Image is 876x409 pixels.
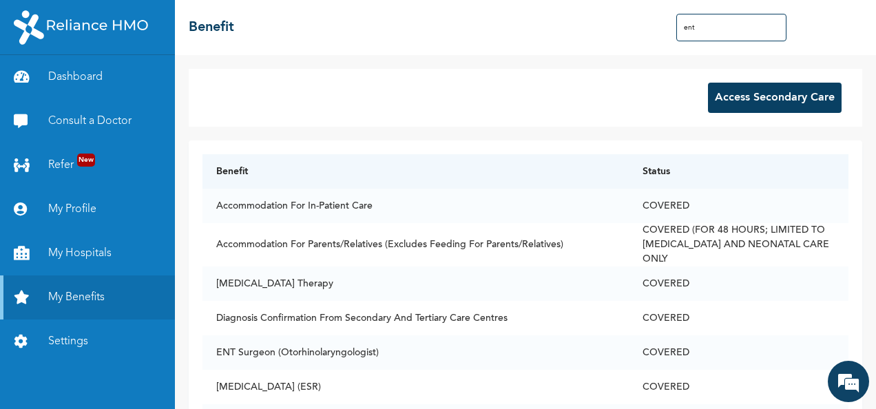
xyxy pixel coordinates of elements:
[226,7,259,40] div: Minimize live chat window
[629,154,848,189] th: Status
[202,335,628,370] td: ENT Surgeon (Otorhinolaryngologist)
[708,83,842,113] button: Access Secondary Care
[676,14,786,41] input: Search Benefits...
[135,339,263,381] div: FAQs
[202,301,628,335] td: Diagnosis Confirmation From Secondary And Tertiary Care Centres
[202,370,628,404] td: [MEDICAL_DATA] (ESR)
[80,131,190,270] span: We're online!
[629,335,848,370] td: COVERED
[72,77,231,95] div: Chat with us now
[202,266,628,301] td: [MEDICAL_DATA] Therapy
[202,189,628,223] td: Accommodation For In-Patient Care
[14,10,148,45] img: RelianceHMO's Logo
[77,154,95,167] span: New
[202,154,628,189] th: Benefit
[629,301,848,335] td: COVERED
[7,363,135,373] span: Conversation
[629,370,848,404] td: COVERED
[629,266,848,301] td: COVERED
[629,189,848,223] td: COVERED
[189,17,234,38] h2: Benefit
[202,223,628,266] td: Accommodation For Parents/Relatives (Excludes Feeding For Parents/Relatives)
[7,291,262,339] textarea: Type your message and hit 'Enter'
[25,69,56,103] img: d_794563401_company_1708531726252_794563401
[629,223,848,266] td: COVERED (FOR 48 HOURS; LIMITED TO [MEDICAL_DATA] AND NEONATAL CARE ONLY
